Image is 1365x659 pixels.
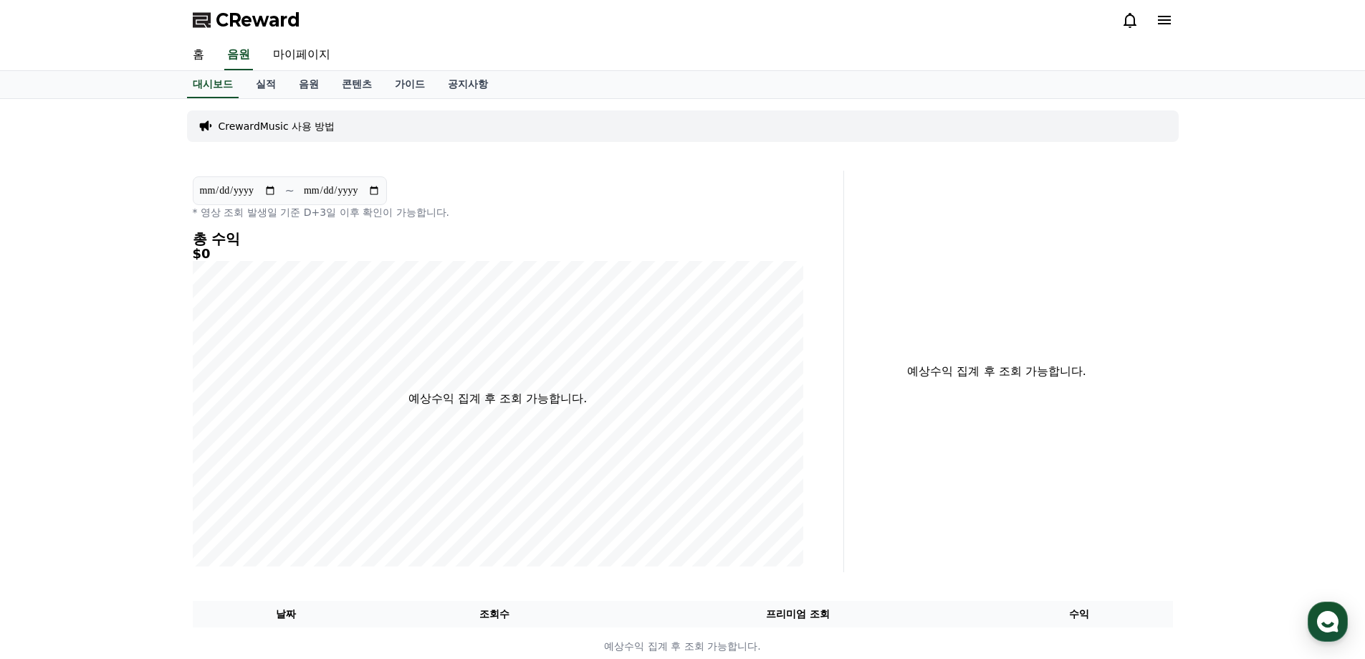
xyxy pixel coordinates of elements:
[181,40,216,70] a: 홈
[216,9,300,32] span: CReward
[187,71,239,98] a: 대시보드
[193,9,300,32] a: CReward
[856,363,1139,380] p: 예상수익 집계 후 조회 가능합니다.
[383,71,436,98] a: 가이드
[224,40,253,70] a: 음원
[379,601,609,627] th: 조회수
[219,119,335,133] a: CrewardMusic 사용 방법
[408,390,587,407] p: 예상수익 집계 후 조회 가능합니다.
[287,71,330,98] a: 음원
[986,601,1173,627] th: 수익
[262,40,342,70] a: 마이페이지
[193,639,1172,654] p: 예상수익 집계 후 조회 가능합니다.
[436,71,499,98] a: 공지사항
[193,205,803,219] p: * 영상 조회 발생일 기준 D+3일 이후 확인이 가능합니다.
[285,182,294,199] p: ~
[610,601,986,627] th: 프리미엄 조회
[193,601,380,627] th: 날짜
[193,247,803,261] h5: $0
[193,231,803,247] h4: 총 수익
[244,71,287,98] a: 실적
[330,71,383,98] a: 콘텐츠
